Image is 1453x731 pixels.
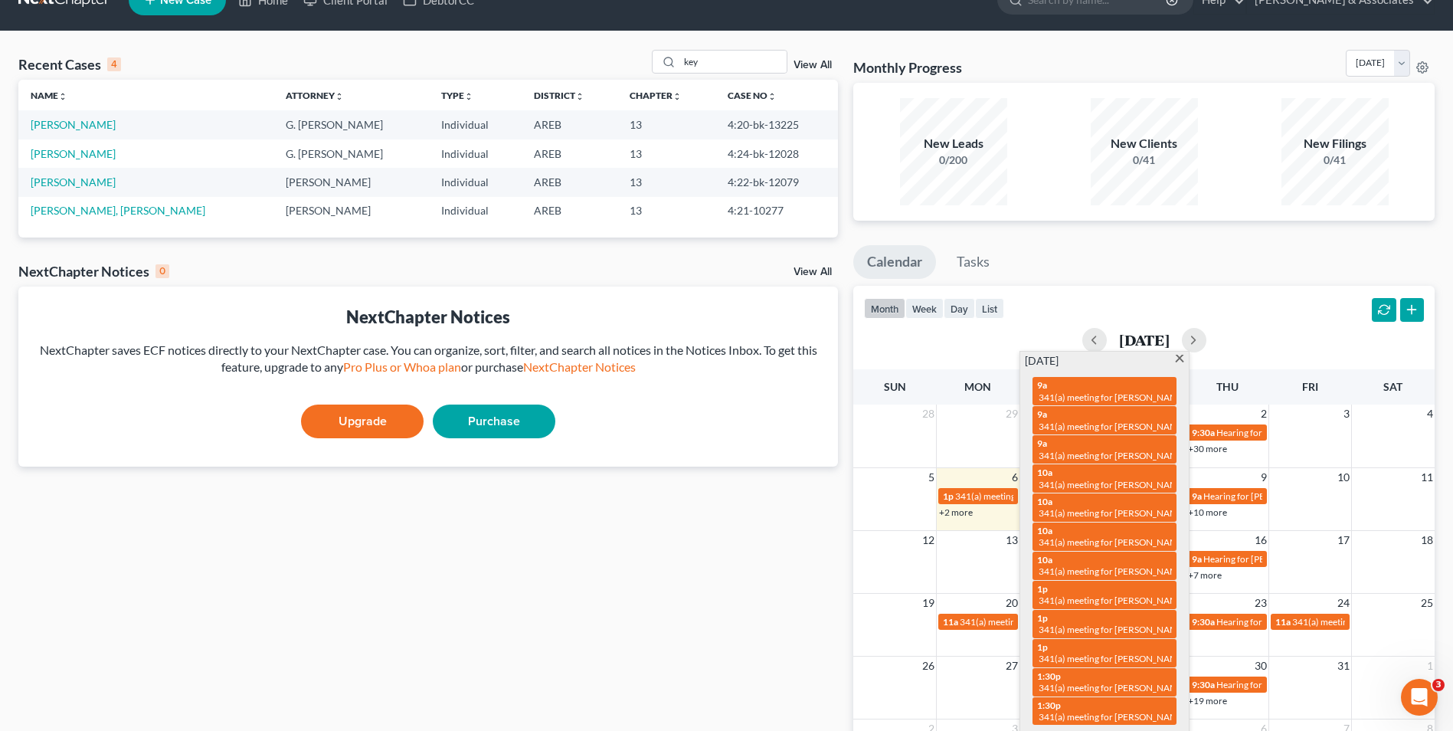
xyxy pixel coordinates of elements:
span: 4 [1425,405,1435,423]
span: 3 [1432,679,1445,691]
span: 9a [1037,408,1047,420]
a: +30 more [1188,443,1227,454]
span: 25 [1419,594,1435,612]
span: 341(a) meeting for [PERSON_NAME] [PERSON_NAME] [1039,536,1260,548]
span: Hearing for [PERSON_NAME] [1216,616,1336,628]
h2: [DATE] [1119,332,1170,348]
div: New Clients [1091,135,1198,152]
span: 11a [1275,616,1291,628]
a: Purchase [433,405,555,438]
a: Pro Plus or Whoa plan [343,359,461,374]
span: Sun [884,380,906,393]
a: View All [794,267,832,277]
span: 30 [1253,657,1268,675]
div: 0/200 [900,152,1007,168]
span: 16 [1253,531,1268,549]
span: 11 [1419,468,1435,487]
a: Typeunfold_more [441,90,473,101]
span: 1p [1037,583,1048,595]
span: 2 [1259,405,1268,423]
i: unfold_more [673,92,682,101]
td: Individual [429,139,521,168]
td: AREB [522,139,617,168]
h3: Monthly Progress [853,58,962,77]
span: 10 [1336,468,1351,487]
a: Tasks [943,245,1003,279]
span: 27 [1004,657,1019,675]
td: AREB [522,197,617,225]
span: 341(a) meeting for [PERSON_NAME] [1039,711,1186,723]
span: 13 [1004,531,1019,549]
td: Individual [429,110,521,139]
span: 1:30p [1037,670,1061,682]
span: 31 [1336,657,1351,675]
td: G. [PERSON_NAME] [273,139,430,168]
td: G. [PERSON_NAME] [273,110,430,139]
button: month [864,298,905,319]
span: 19 [921,594,936,612]
td: 13 [617,197,715,225]
span: 341(a) meeting for [PERSON_NAME] [1039,595,1186,606]
span: 10a [1037,554,1052,565]
span: 1:30p [1037,700,1061,711]
td: 13 [617,139,715,168]
span: 341(a) meeting for [PERSON_NAME] [1039,624,1186,635]
div: NextChapter saves ECF notices directly to your NextChapter case. You can organize, sort, filter, ... [31,342,826,377]
div: New Filings [1281,135,1389,152]
span: 341(a) meeting for [PERSON_NAME] [PERSON_NAME] [1039,565,1260,577]
button: day [944,298,975,319]
i: unfold_more [464,92,473,101]
button: list [975,298,1004,319]
span: 341(a) meeting for [PERSON_NAME] [1039,479,1186,490]
span: 341(a) meeting for [PERSON_NAME] [1292,616,1440,628]
a: Chapterunfold_more [630,90,682,101]
a: Districtunfold_more [534,90,584,101]
a: [PERSON_NAME], [PERSON_NAME] [31,204,205,217]
div: Recent Cases [18,55,121,74]
span: 341(a) meeting for [PERSON_NAME] and [PERSON_NAME] [1039,392,1277,403]
span: 1p [943,490,954,502]
div: 0/41 [1281,152,1389,168]
td: [PERSON_NAME] [273,168,430,196]
div: New Leads [900,135,1007,152]
span: 5 [927,468,936,487]
span: 9:30a [1192,427,1215,438]
button: week [905,298,944,319]
a: Upgrade [301,405,424,438]
span: [DATE] [1025,353,1059,369]
td: Individual [429,197,521,225]
span: 1p [1037,612,1048,624]
a: NextChapter Notices [523,359,636,374]
a: [PERSON_NAME] [31,118,116,131]
span: 9a [1037,438,1047,449]
span: 29 [1004,405,1019,423]
iframe: Intercom live chat [1401,679,1438,716]
a: View All [794,60,832,70]
span: Mon [964,380,991,393]
span: 10a [1037,467,1052,478]
span: 9a [1192,553,1202,565]
span: 1p [1037,641,1048,653]
span: 17 [1336,531,1351,549]
span: 12 [921,531,936,549]
span: 9a [1037,379,1047,391]
span: 24 [1336,594,1351,612]
a: +7 more [1188,569,1222,581]
a: +10 more [1188,506,1227,518]
td: 4:21-10277 [715,197,838,225]
td: AREB [522,168,617,196]
div: NextChapter Notices [18,262,169,280]
span: Sat [1383,380,1402,393]
span: 9:30a [1192,616,1215,628]
i: unfold_more [575,92,584,101]
span: 28 [921,405,936,423]
span: 9a [1192,490,1202,502]
td: [PERSON_NAME] [273,197,430,225]
span: 341(a) meeting for [PERSON_NAME] [1039,653,1186,664]
span: 1 [1425,657,1435,675]
div: NextChapter Notices [31,305,826,329]
td: Individual [429,168,521,196]
span: 23 [1253,594,1268,612]
a: Nameunfold_more [31,90,67,101]
td: AREB [522,110,617,139]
